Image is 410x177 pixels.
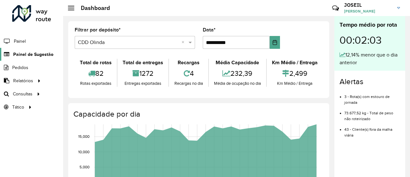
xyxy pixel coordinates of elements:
span: Pedidos [12,64,28,71]
div: Total de rotas [76,59,115,66]
div: Recargas no dia [171,80,206,87]
div: 2,499 [268,66,321,80]
text: 15,000 [78,135,89,139]
span: Tático [12,104,24,111]
h4: Alertas [340,77,400,86]
div: Rotas exportadas [76,80,115,87]
div: Tempo médio por rota [340,21,400,29]
span: Painel de Sugestão [13,51,53,58]
span: [PERSON_NAME] [344,8,392,14]
h4: Capacidade por dia [73,110,323,119]
button: Choose Date [270,36,280,49]
div: 232,39 [210,66,265,80]
label: Filtrar por depósito [75,26,121,34]
div: 12,14% menor que o dia anterior [340,51,400,66]
span: Painel [14,38,26,45]
div: Total de entregas [119,59,167,66]
h2: Dashboard [74,4,110,12]
div: 82 [76,66,115,80]
h3: JOSEIL [344,2,392,8]
text: 10,000 [78,150,89,154]
label: Data [203,26,216,34]
div: 1272 [119,66,167,80]
div: Média Capacidade [210,59,265,66]
li: 73.677,52 kg - Total de peso não roteirizado [344,105,400,122]
span: Consultas [13,91,33,97]
div: 4 [171,66,206,80]
div: Entregas exportadas [119,80,167,87]
a: Contato Rápido [329,1,342,15]
div: Km Médio / Entrega [268,59,321,66]
li: 3 - Rota(s) com estouro de jornada [344,89,400,105]
div: Km Médio / Entrega [268,80,321,87]
span: Relatórios [13,77,33,84]
span: Clear all [182,39,187,46]
div: Média de ocupação no dia [210,80,265,87]
div: Recargas [171,59,206,66]
li: 43 - Cliente(s) fora da malha viária [344,122,400,138]
div: 00:02:03 [340,29,400,51]
text: 5,000 [79,165,89,169]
